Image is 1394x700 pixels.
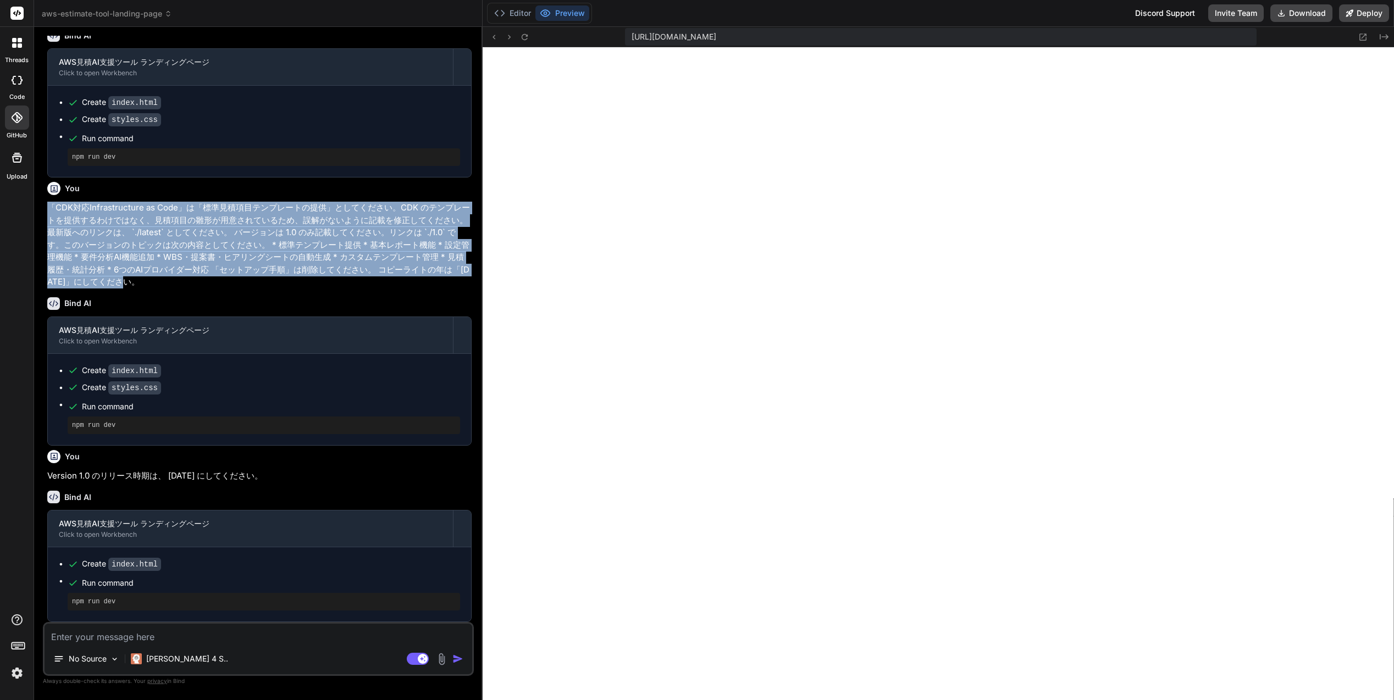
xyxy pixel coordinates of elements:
span: [URL][DOMAIN_NAME] [632,31,716,42]
p: Always double-check its answers. Your in Bind [43,676,474,686]
img: icon [452,653,463,664]
code: index.html [108,558,161,571]
div: Click to open Workbench [59,69,442,77]
button: AWS見積AI支援ツール ランディングページClick to open Workbench [48,317,453,353]
label: Upload [7,172,27,181]
pre: npm run dev [72,153,456,162]
label: GitHub [7,131,27,140]
button: Preview [535,5,589,21]
img: settings [8,664,26,682]
h6: Bind AI [64,492,91,503]
div: Click to open Workbench [59,530,442,539]
h6: Bind AI [64,298,91,309]
h6: You [65,451,80,462]
div: Create [82,365,161,376]
img: attachment [435,653,448,665]
button: AWS見積AI支援ツール ランディングページClick to open Workbench [48,510,453,547]
span: Run command [82,133,460,144]
p: 「CDK対応Infrastructure as Code」は「標準見積項目テンプレートの提供」としてください。CDK のテンプレートを提供するわけではなく、見積項目の雛形が用意されているため、誤... [47,202,472,288]
h6: You [65,183,80,194]
pre: npm run dev [72,597,456,606]
div: Click to open Workbench [59,337,442,346]
button: Deploy [1339,4,1389,22]
img: Claude 4 Sonnet [131,653,142,664]
button: Download [1270,4,1332,22]
div: AWS見積AI支援ツール ランディングページ [59,325,442,336]
div: Create [82,558,161,570]
span: Run command [82,577,460,588]
code: index.html [108,96,161,109]
code: index.html [108,364,161,377]
h6: Bind AI [64,30,91,41]
span: privacy [147,677,167,684]
code: styles.css [108,113,161,126]
img: Pick Models [110,654,119,664]
iframe: Preview [483,47,1394,700]
div: AWS見積AI支援ツール ランディングページ [59,518,442,529]
button: Invite Team [1208,4,1264,22]
div: AWS見積AI支援ツール ランディングページ [59,57,442,68]
label: threads [5,55,29,65]
div: Create [82,382,161,393]
span: aws-estimate-tool-landing-page [42,8,172,19]
button: Editor [490,5,535,21]
label: code [9,92,25,102]
p: [PERSON_NAME] 4 S.. [146,653,228,664]
p: No Source [69,653,107,664]
div: Create [82,114,161,125]
p: Version 1.0 のリリース時期は、 [DATE] にしてください。 [47,470,472,482]
pre: npm run dev [72,421,456,430]
button: AWS見積AI支援ツール ランディングページClick to open Workbench [48,49,453,85]
span: Run command [82,401,460,412]
div: Discord Support [1129,4,1202,22]
div: Create [82,97,161,108]
code: styles.css [108,381,161,395]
